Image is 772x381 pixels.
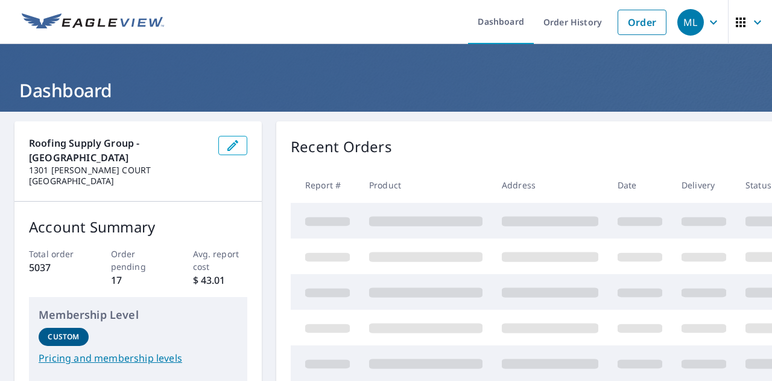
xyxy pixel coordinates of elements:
a: Order [618,10,666,35]
a: Pricing and membership levels [39,351,238,365]
th: Address [492,167,608,203]
p: Total order [29,248,84,260]
p: Membership Level [39,307,238,323]
img: EV Logo [22,13,164,31]
p: Recent Orders [291,136,392,158]
p: Custom [48,331,79,342]
th: Product [359,167,492,203]
p: Account Summary [29,216,247,238]
p: 1301 [PERSON_NAME] COURT [29,165,209,176]
p: Avg. report cost [193,248,248,273]
h1: Dashboard [14,78,758,103]
p: Order pending [111,248,166,273]
th: Report # [291,167,359,203]
p: Roofing Supply Group - [GEOGRAPHIC_DATA] [29,136,209,165]
p: [GEOGRAPHIC_DATA] [29,176,209,187]
p: $ 43.01 [193,273,248,287]
th: Date [608,167,672,203]
p: 17 [111,273,166,287]
div: ML [677,9,704,36]
th: Delivery [672,167,736,203]
p: 5037 [29,260,84,275]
